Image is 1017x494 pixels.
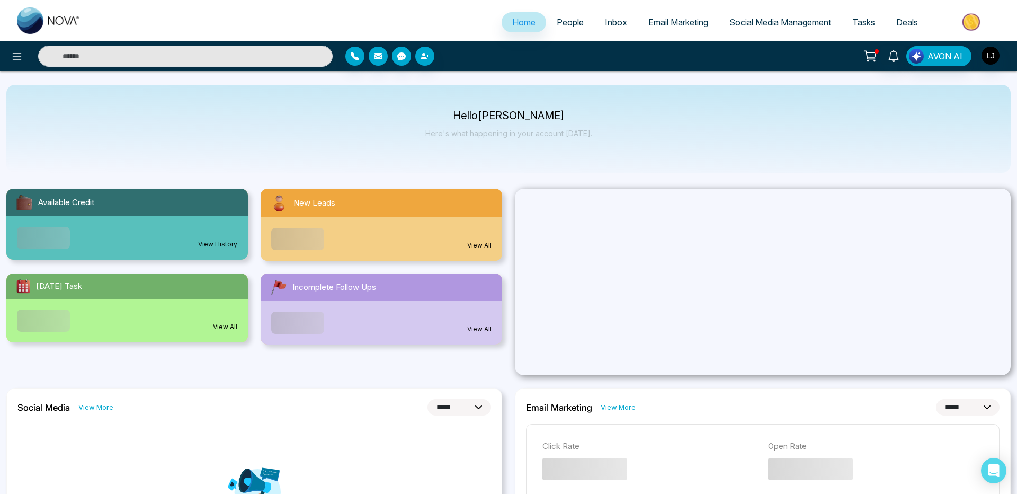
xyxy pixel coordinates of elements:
[269,278,288,297] img: followUps.svg
[906,46,971,66] button: AVON AI
[502,12,546,32] a: Home
[981,458,1006,483] div: Open Intercom Messenger
[601,402,636,412] a: View More
[425,111,592,120] p: Hello [PERSON_NAME]
[886,12,929,32] a: Deals
[254,274,508,345] a: Incomplete Follow UpsView All
[15,278,32,295] img: todayTask.svg
[638,12,719,32] a: Email Marketing
[982,47,1000,65] img: User Avatar
[293,197,335,209] span: New Leads
[213,322,237,332] a: View All
[467,241,492,250] a: View All
[425,129,592,138] p: Here's what happening in your account [DATE].
[542,440,757,453] p: Click Rate
[852,17,875,28] span: Tasks
[934,10,1011,34] img: Market-place.gif
[729,17,831,28] span: Social Media Management
[546,12,594,32] a: People
[512,17,536,28] span: Home
[198,240,237,249] a: View History
[927,50,962,63] span: AVON AI
[842,12,886,32] a: Tasks
[605,17,627,28] span: Inbox
[254,189,508,261] a: New LeadsView All
[36,280,82,293] span: [DATE] Task
[719,12,842,32] a: Social Media Management
[526,402,592,413] h2: Email Marketing
[17,7,81,34] img: Nova CRM Logo
[909,49,924,64] img: Lead Flow
[78,402,113,412] a: View More
[292,281,376,294] span: Incomplete Follow Ups
[648,17,708,28] span: Email Marketing
[896,17,918,28] span: Deals
[467,324,492,334] a: View All
[38,197,94,209] span: Available Credit
[594,12,638,32] a: Inbox
[768,440,983,453] p: Open Rate
[15,193,34,212] img: availableCredit.svg
[269,193,289,213] img: newLeads.svg
[557,17,584,28] span: People
[17,402,70,413] h2: Social Media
